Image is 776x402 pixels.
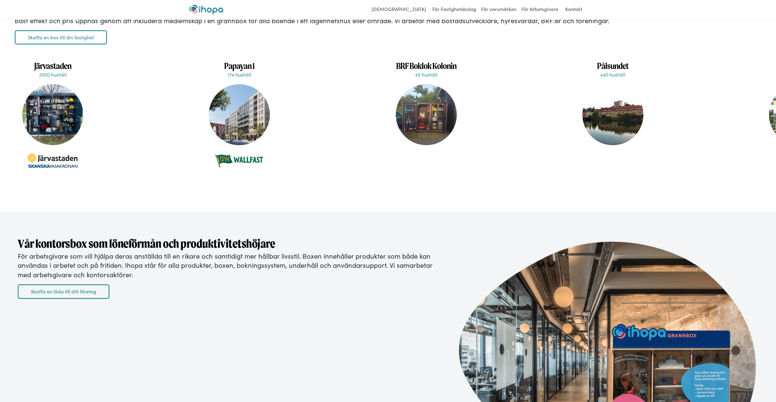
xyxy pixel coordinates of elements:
[578,71,648,78] p: 440 hushåll
[369,5,429,15] a: [DEMOGRAPHIC_DATA]
[578,60,648,71] h1: Pålsundet
[189,5,223,15] img: ihopa logo
[18,284,109,299] a: Skaffa en låda till ditt företag
[480,5,518,15] a: För varumärken
[15,30,107,45] a: Skaffa en box till din fastighet
[562,5,586,15] a: Kontakt
[520,5,560,15] a: För Arbetsgivare
[391,71,461,78] p: 45 hushåll
[18,237,275,250] strong: Vår kontorsbox som löneförmån och produktivitetshöjare
[431,5,478,15] a: För Fastighetsbolag
[204,60,274,71] h1: Papayan 1
[391,60,461,71] h1: BRF Boklok Kolonin
[18,60,88,71] h1: Järvastaden
[18,251,447,279] p: För arbetsgivare som vill hjälpa deras anställda till en rikare och samtidigt mer hållbar livssti...
[15,16,761,25] p: Bäst effekt och pris uppnås genom att inkludera medlemskap i en grannbox för alla boende i ett lä...
[18,71,88,78] p: 2000 hushåll
[204,71,274,78] p: 174 hushåll
[189,5,223,15] a: home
